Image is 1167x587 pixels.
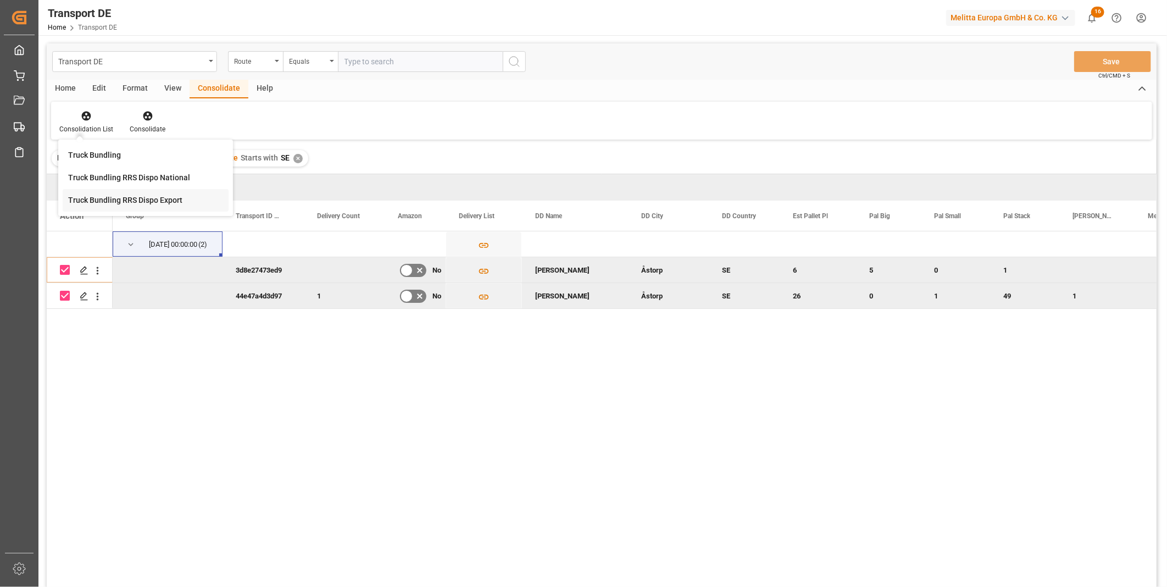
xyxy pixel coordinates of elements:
div: Format [114,80,156,98]
span: Pal Big [869,212,890,220]
span: SE [281,153,290,162]
div: Press SPACE to select this row. [47,231,113,257]
div: Consolidate [130,124,165,134]
button: open menu [228,51,283,72]
span: No [432,258,441,283]
div: Åstorp [628,283,709,308]
button: Save [1074,51,1151,72]
span: DD Country [722,212,756,220]
div: Consolidation List [59,124,113,134]
span: Pal Stack [1003,212,1030,220]
div: 1 [921,283,990,308]
span: (2) [198,232,207,257]
div: 44e47a4d3d97 [223,283,304,308]
div: [PERSON_NAME] [522,257,628,283]
div: 0 [921,257,990,283]
div: Press SPACE to deselect this row. [47,257,113,283]
div: SE [709,283,780,308]
button: search button [503,51,526,72]
span: Starts with [241,153,278,162]
div: Edit [84,80,114,98]
div: 1 [304,283,385,308]
button: open menu [52,51,217,72]
input: Type to search [338,51,503,72]
div: [DATE] 00:00:00 [149,232,197,257]
div: Truck Bundling [68,149,121,161]
span: DD City [641,212,663,220]
span: Pal Small [934,212,961,220]
div: [PERSON_NAME] [522,283,628,308]
div: SE [709,257,780,283]
div: 1 [990,257,1059,283]
div: 1 [1059,283,1135,308]
span: Delivery Count [317,212,360,220]
span: DD Name [535,212,562,220]
div: 6 [780,257,856,283]
div: Route [234,54,271,67]
a: Home [48,24,66,31]
button: open menu [283,51,338,72]
div: Melitta Europa GmbH & Co. KG [946,10,1075,26]
button: Melitta Europa GmbH & Co. KG [946,7,1080,28]
div: Press SPACE to deselect this row. [47,283,113,309]
div: 3d8e27473ed9 [223,257,304,283]
span: Filter : [57,153,80,162]
div: Truck Bundling RRS Dispo Export [68,195,182,206]
span: 16 [1091,7,1104,18]
span: Delivery List [459,212,494,220]
span: Amazon [398,212,422,220]
span: [PERSON_NAME] [1072,212,1112,220]
div: Transport DE [58,54,205,68]
span: No [432,284,441,309]
div: Home [47,80,84,98]
div: 5 [856,257,921,283]
div: ✕ [293,154,303,163]
div: 49 [990,283,1059,308]
div: Equals [289,54,326,67]
div: Transport DE [48,5,117,21]
button: Help Center [1104,5,1129,30]
button: show 16 new notifications [1080,5,1104,30]
div: 0 [856,283,921,308]
div: View [156,80,190,98]
div: Consolidate [190,80,248,98]
div: 26 [780,283,856,308]
div: Help [248,80,281,98]
div: Truck Bundling RRS Dispo National [68,172,190,184]
span: Est Pallet Pl [793,212,828,220]
span: Ctrl/CMD + S [1098,71,1130,80]
span: Transport ID Logward [236,212,281,220]
div: Åstorp [628,257,709,283]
